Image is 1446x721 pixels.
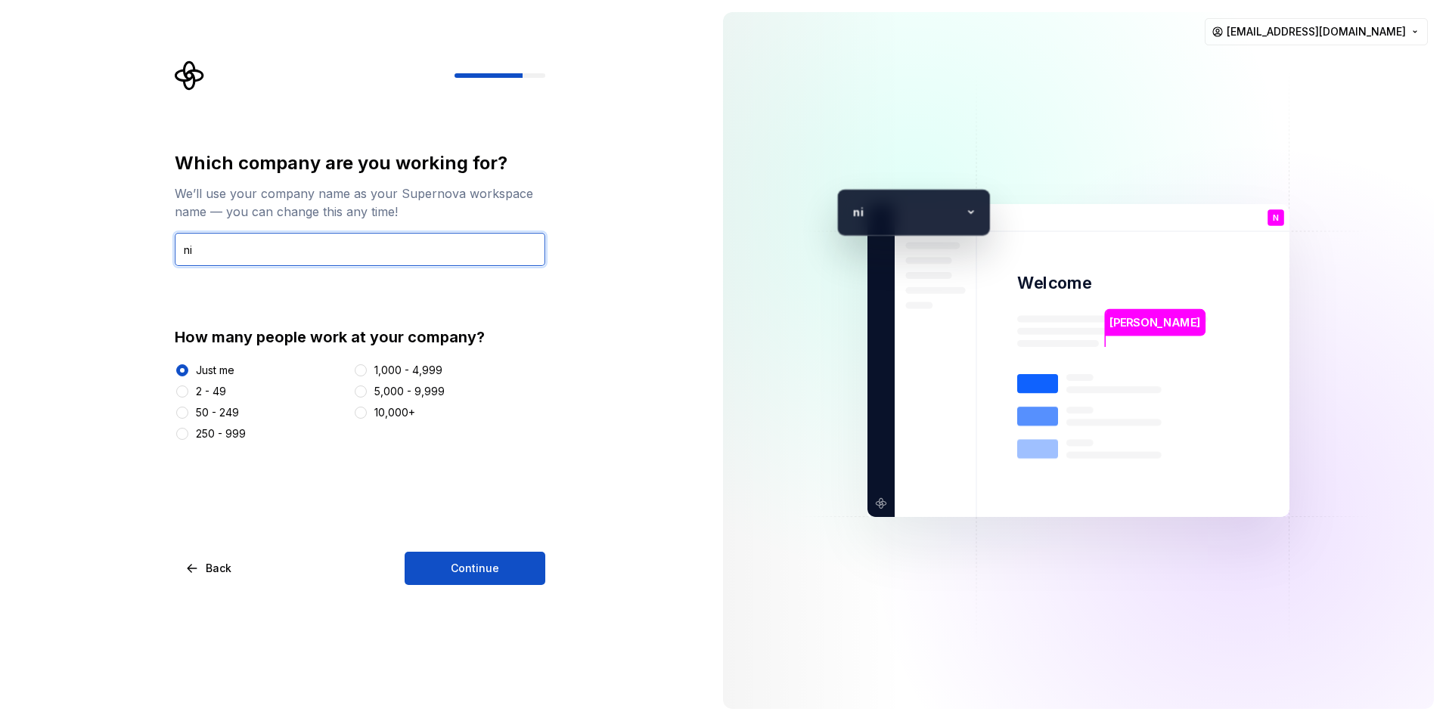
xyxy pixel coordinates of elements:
div: 10,000+ [374,405,415,420]
div: 5,000 - 9,999 [374,384,445,399]
div: How many people work at your company? [175,326,545,348]
button: Continue [405,552,545,585]
input: Company name [175,233,545,266]
div: Which company are you working for? [175,151,545,175]
div: 50 - 249 [196,405,239,420]
span: Continue [451,561,499,576]
div: 2 - 49 [196,384,226,399]
p: N [1273,214,1279,222]
div: We’ll use your company name as your Supernova workspace name — you can change this any time! [175,184,545,221]
span: Back [206,561,231,576]
div: Just me [196,363,234,378]
p: Welcome [1017,272,1091,294]
svg: Supernova Logo [175,60,205,91]
button: Back [175,552,244,585]
button: [EMAIL_ADDRESS][DOMAIN_NAME] [1205,18,1428,45]
span: [EMAIL_ADDRESS][DOMAIN_NAME] [1227,24,1406,39]
p: n [845,203,860,221]
p: [PERSON_NAME] [1109,314,1200,331]
div: 1,000 - 4,999 [374,363,442,378]
p: i [861,203,960,221]
div: 250 - 999 [196,426,246,441]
